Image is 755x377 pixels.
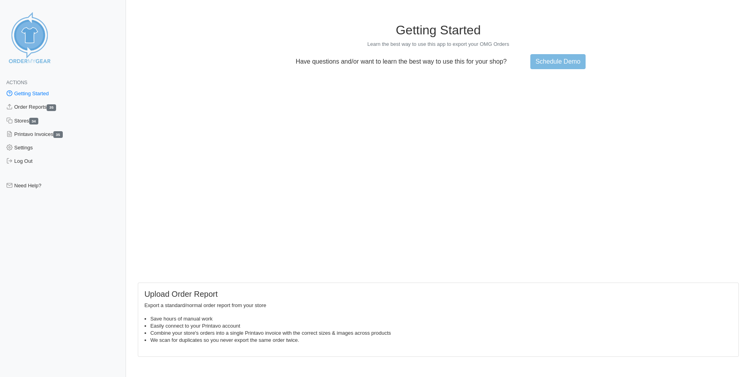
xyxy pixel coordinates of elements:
[29,118,39,124] span: 34
[145,289,732,299] h5: Upload Order Report
[150,337,732,344] li: We scan for duplicates so you never export the same order twice.
[150,315,732,322] li: Save hours of manual work
[291,58,512,65] p: Have questions and/or want to learn the best way to use this for your shop?
[53,131,63,138] span: 35
[150,322,732,330] li: Easily connect to your Printavo account
[138,23,739,38] h1: Getting Started
[145,302,732,309] p: Export a standard/normal order report from your store
[6,80,27,85] span: Actions
[530,54,586,69] a: Schedule Demo
[138,41,739,48] p: Learn the best way to use this app to export your OMG Orders
[47,104,56,111] span: 35
[150,330,732,337] li: Combine your store's orders into a single Printavo invoice with the correct sizes & images across...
